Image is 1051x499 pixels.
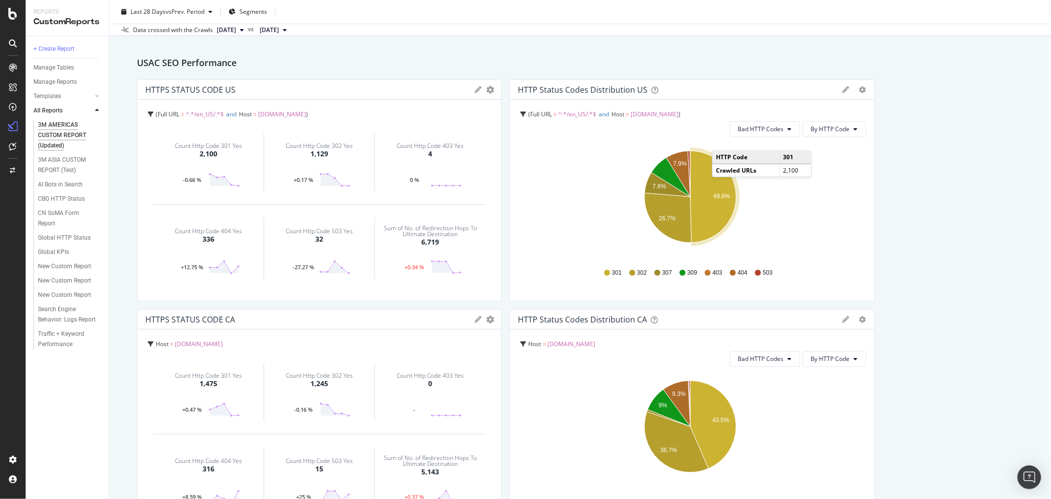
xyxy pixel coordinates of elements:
div: Count Http Code 301 Yes [175,143,242,149]
text: 9% [659,402,668,409]
div: 3M ASIA CUSTOM REPORT (Test) [38,155,96,176]
span: 404 [738,269,747,277]
div: HTTPS STATUS CODE USgeargearFull URL = ^.*/en_US/.*$andHost = [DOMAIN_NAME]Count Http Code 301 Ye... [137,79,502,301]
div: Count Http Code 403 Yes [397,143,464,149]
span: Host [528,340,541,348]
div: 3M AMERICAS CUSTOM REPORT (Updated) [38,120,97,151]
a: Traffic + Keyword Performance [38,329,102,350]
div: 32 [315,234,323,244]
div: +0.47 % [176,407,208,412]
div: 316 [203,464,214,474]
span: = [542,340,546,348]
span: [DOMAIN_NAME] [258,110,306,118]
td: HTTP Code [712,151,780,164]
div: Count Http Code 503 Yes [286,458,353,464]
text: 7.6% [653,183,667,190]
text: 36.7% [660,447,677,454]
button: By HTTP Code [803,121,866,137]
td: 301 [780,151,811,164]
div: Data crossed with the Crawls [133,26,213,35]
div: Count Http Code 302 Yes [286,373,353,379]
div: HTTP Status Codes Distribution CA [518,315,647,324]
div: - [399,407,431,412]
span: = [170,340,173,348]
div: A chart. [518,375,862,489]
span: Segments [239,7,267,16]
span: 307 [662,269,672,277]
div: 4 [429,149,433,159]
span: [DOMAIN_NAME] [631,110,678,118]
div: 0 % [399,178,431,182]
div: AI Bots in Search [38,179,83,190]
a: Templates [34,91,92,102]
button: Segments [225,4,271,20]
div: Manage Tables [34,63,74,73]
div: 1,475 [200,379,217,389]
text: 9.3% [673,391,686,397]
div: gear [859,316,866,323]
text: 7.9% [674,160,687,167]
span: and [226,110,237,118]
text: 26.7% [659,215,676,222]
span: and [599,110,609,118]
div: gear [486,316,494,323]
div: Open Intercom Messenger [1017,465,1041,489]
div: Count Http Code 503 Yes [286,228,353,234]
button: Last 28 DaysvsPrev. Period [117,4,216,20]
div: gear [859,86,866,93]
div: Count Http Code 301 Yes [175,373,242,379]
span: = [181,110,184,118]
a: Manage Tables [34,63,102,73]
div: HTTPS STATUS CODE US [145,85,236,95]
div: -27.27 % [288,265,319,270]
div: A chart. [518,145,862,259]
div: Count Http Code 403 Yes [397,373,464,379]
td: Crawled URLs [712,164,780,177]
span: 309 [687,269,697,277]
div: HTTP Status Codes Distribution US [518,85,647,95]
div: -0.66 % [176,178,208,182]
div: -0.16 % [288,407,319,412]
span: = [253,110,257,118]
div: Count Http Code 302 Yes [286,143,353,149]
span: ^.*/en_US/.*$ [558,110,596,118]
div: 6,719 [422,237,440,247]
button: [DATE] [213,24,248,36]
div: 1,129 [310,149,328,159]
span: Full URL [158,110,179,118]
a: Global HTTP Status [38,233,102,243]
span: By HTTP Code [811,355,850,363]
div: Global KPIs [38,247,69,257]
div: CBG HTTP Status [38,194,85,204]
div: 0 [429,379,433,389]
span: 302 [637,269,647,277]
a: Search Engine Behavior: Logs Report [38,304,102,325]
a: + Create Report [34,44,102,54]
a: New Custom Report [38,276,102,286]
div: 2,100 [200,149,217,159]
span: vs Prev. Period [166,7,204,16]
div: Manage Reports [34,77,77,87]
span: [DOMAIN_NAME] [547,340,595,348]
div: Reports [34,8,101,16]
span: 503 [763,269,773,277]
span: vs [248,25,256,34]
div: New Custom Report [38,261,91,272]
span: Last 28 Days [131,7,166,16]
div: 5,143 [422,467,440,477]
div: CustomReports [34,16,101,28]
div: HTTPS STATUS CODE CA [145,315,235,324]
div: Templates [34,91,61,102]
span: ^.*/en_US/.*$ [186,110,224,118]
span: = [626,110,629,118]
a: AI Bots in Search [38,179,102,190]
span: Host [611,110,624,118]
div: 1,245 [310,379,328,389]
span: 2025 Sep. 28th [217,26,236,35]
div: New Custom Report [38,290,91,300]
div: Traffic + Keyword Performance [38,329,95,350]
a: 3M ASIA CUSTOM REPORT (Test) [38,155,102,176]
div: Count Http Code 404 Yes [175,458,242,464]
span: Host [156,340,169,348]
a: CN SoMA Form Report [38,208,102,229]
